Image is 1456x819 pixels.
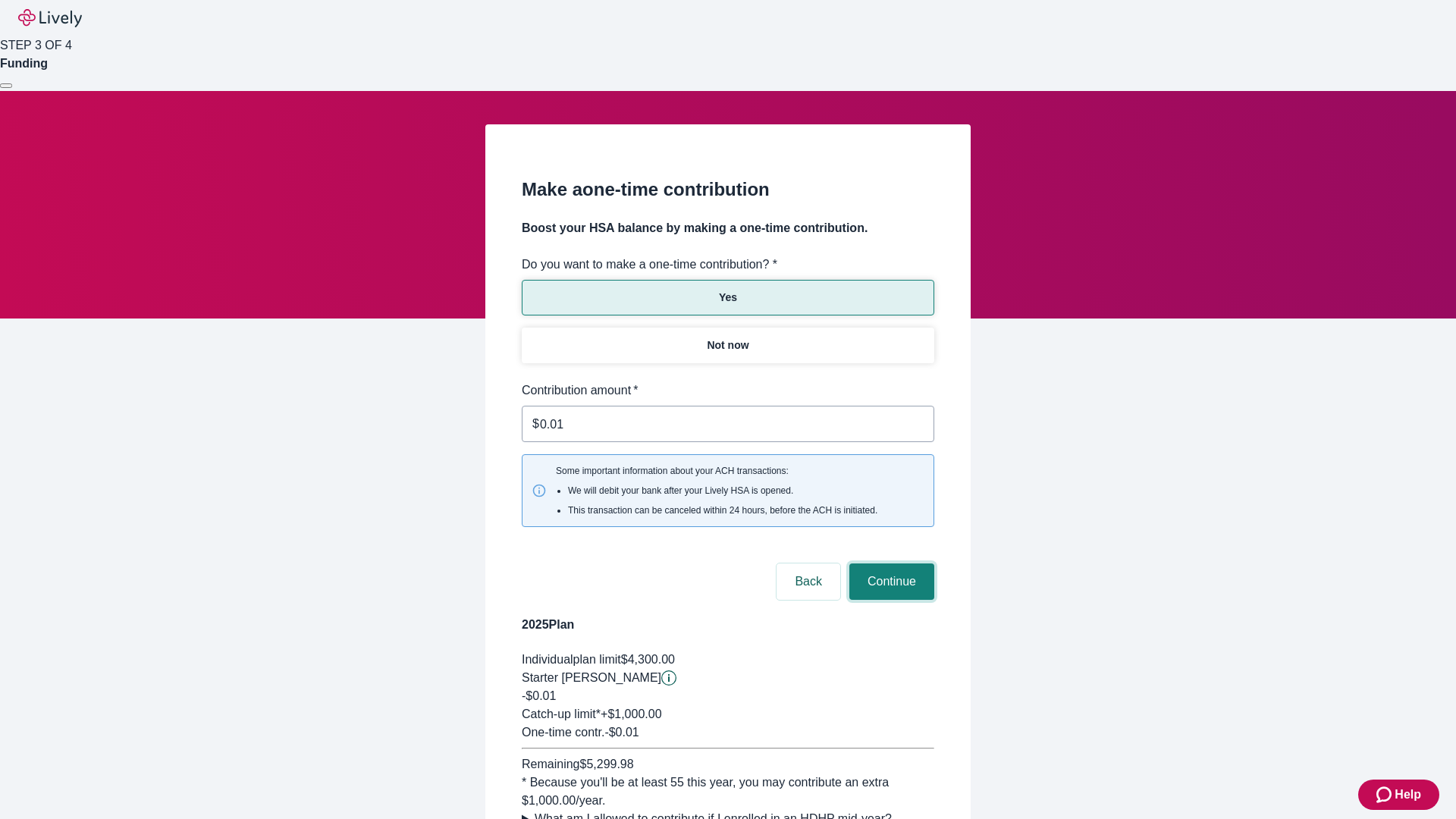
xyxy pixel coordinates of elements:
[707,337,748,353] p: Not now
[522,758,579,770] span: Remaining
[18,9,82,27] img: Lively
[1358,780,1439,810] button: Zendesk support iconHelp
[522,653,621,666] span: Individual plan limit
[522,689,556,702] span: -$0.01
[719,290,737,306] p: Yes
[522,176,934,203] h2: Make a one-time contribution
[1376,786,1395,804] svg: Zendesk support icon
[522,256,777,274] label: Do you want to make a one-time contribution? *
[601,708,662,720] span: + $1,000.00
[568,504,877,517] li: This transaction can be canceled within 24 hours, before the ACH is initiated.
[568,484,877,497] li: We will debit your bank after your Lively HSA is opened.
[579,758,633,770] span: $5,299.98
[849,563,934,600] button: Continue
[522,328,934,363] button: Not now
[522,708,601,720] span: Catch-up limit*
[522,726,604,739] span: One-time contr.
[522,773,934,810] div: * Because you'll be at least 55 this year, you may contribute an extra $1,000.00 /year.
[661,670,676,686] button: Lively will contribute $0.01 to establish your account
[532,415,539,433] p: $
[777,563,840,600] button: Back
[522,671,661,684] span: Starter [PERSON_NAME]
[522,616,934,634] h4: 2025 Plan
[522,219,934,237] h4: Boost your HSA balance by making a one-time contribution.
[621,653,675,666] span: $4,300.00
[522,381,639,400] label: Contribution amount
[556,464,877,517] span: Some important information about your ACH transactions:
[1395,786,1421,804] span: Help
[540,409,934,439] input: $0.00
[604,726,639,739] span: - $0.01
[522,280,934,315] button: Yes
[661,670,676,686] svg: Starter penny details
